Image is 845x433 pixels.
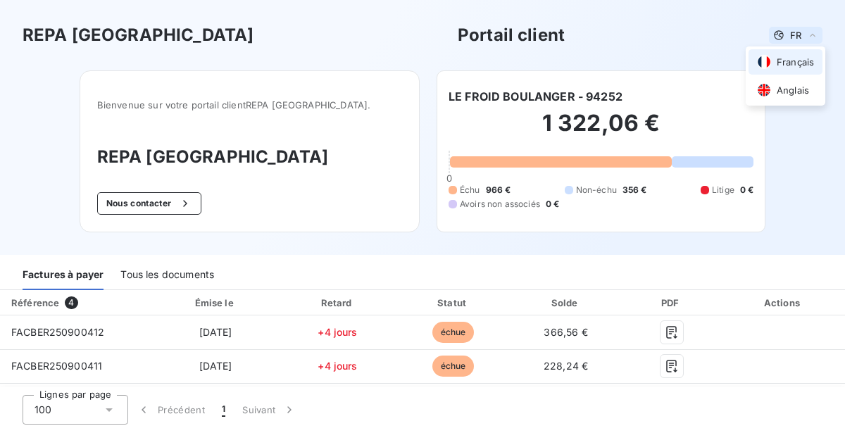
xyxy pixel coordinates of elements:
span: FR [790,30,801,41]
h2: 1 322,06 € [449,109,753,151]
button: Précédent [128,395,213,425]
div: Émise le [155,296,277,310]
span: 0 € [740,184,753,196]
span: 4 [65,296,77,309]
span: 1 [222,403,225,417]
span: échue [432,356,475,377]
div: Référence [11,297,59,308]
span: 0 € [546,198,559,211]
span: 356 € [622,184,647,196]
div: Retard [282,296,393,310]
span: 228,24 € [544,360,588,372]
span: Français [777,56,814,69]
span: +4 jours [318,326,357,338]
span: +4 jours [318,360,357,372]
div: Solde [513,296,619,310]
span: FACBER250900411 [11,360,102,372]
span: 966 € [486,184,511,196]
span: 366,56 € [544,326,587,338]
div: Tous les documents [120,261,214,290]
h3: REPA [GEOGRAPHIC_DATA] [23,23,254,48]
h6: LE FROID BOULANGER - 94252 [449,88,622,105]
button: Nous contacter [97,192,201,215]
span: [DATE] [199,360,232,372]
h3: REPA [GEOGRAPHIC_DATA] [97,144,402,170]
div: Actions [725,296,842,310]
span: Échu [460,184,480,196]
div: Factures à payer [23,261,104,290]
span: FACBER250900412 [11,326,104,338]
span: échue [432,322,475,343]
span: Litige [712,184,734,196]
span: Bienvenue sur votre portail client REPA [GEOGRAPHIC_DATA] . [97,99,402,111]
div: PDF [625,296,719,310]
span: Non-échu [576,184,617,196]
span: Avoirs non associés [460,198,540,211]
span: [DATE] [199,326,232,338]
div: Statut [399,296,507,310]
button: Suivant [234,395,305,425]
span: Anglais [777,84,809,97]
button: 1 [213,395,234,425]
h3: Portail client [458,23,565,48]
span: 100 [35,403,51,417]
span: 0 [446,172,452,184]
